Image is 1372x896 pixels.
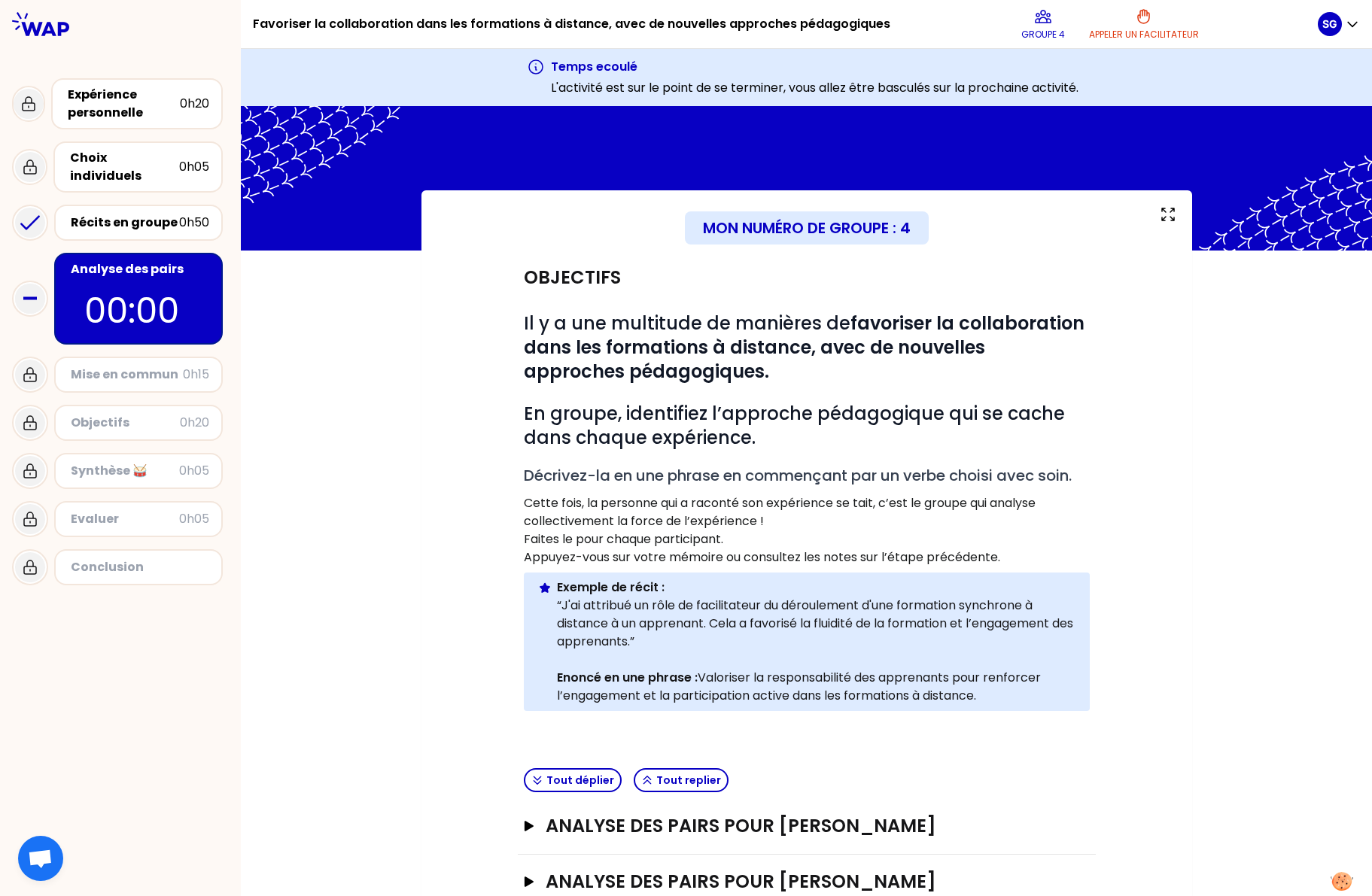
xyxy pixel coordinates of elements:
button: Tout déplier [524,768,622,792]
button: Tout replier [634,768,729,792]
div: Evaluer [71,510,179,528]
button: SG [1318,12,1360,36]
div: 0h20 [180,95,209,113]
p: “J'ai attribué un rôle de facilitateur du déroulement d'une formation synchrone à distance à un a... [557,597,1078,651]
span: En groupe, identifiez l’approche pédagogique qui se cache dans chaque expérience. [524,401,1069,450]
div: 0h05 [179,510,209,528]
p: Appuyez-vous sur votre mémoire ou consultez les notes sur l’étape précédente. [524,548,1090,566]
p: 00:00 [84,284,193,337]
strong: favoriser la collaboration dans les formations à distance, avec de nouvelles approches pédagogiques. [524,311,1089,384]
button: Groupe 4 [1015,2,1071,47]
p: Cette fois, la personne qui a raconté son expérience se tait, c’est le groupe qui analyse collect... [524,494,1090,530]
h3: Temps ecoulé [551,58,1078,76]
div: Expérience personnelle [68,86,180,122]
div: Ouvrir le chat [18,836,63,881]
div: Conclusion [71,558,209,576]
div: 0h15 [183,366,209,384]
div: Choix individuels [70,149,179,185]
button: Analyse des pairs pour [PERSON_NAME] [524,814,1090,838]
button: Appeler un facilitateur [1083,2,1205,47]
p: L'activité est sur le point de se terminer, vous allez être basculés sur la prochaine activité. [551,79,1078,97]
div: 0h05 [179,158,209,176]
button: Analyse des pairs pour [PERSON_NAME] [524,870,1090,894]
div: 0h20 [180,414,209,432]
div: Mise en commun [71,366,183,384]
p: Faites le pour chaque participant. [524,530,1090,548]
div: Récits en groupe [71,214,179,232]
div: 0h50 [179,214,209,232]
div: 0h05 [179,462,209,480]
strong: Enoncé en une phrase : [557,669,698,686]
p: Appeler un facilitateur [1089,29,1199,41]
div: Objectifs [71,414,180,432]
p: SG [1322,17,1337,32]
h2: Objectifs [524,266,621,290]
div: Analyse des pairs [71,260,209,278]
div: Synthèse 🥁 [71,462,179,480]
h3: Analyse des pairs pour [PERSON_NAME] [546,814,1036,838]
span: Décrivez-la en une phrase en commençant par un verbe choisi avec soin. [524,465,1072,486]
p: Groupe 4 [1021,29,1065,41]
div: Mon numéro de groupe : 4 [685,211,929,245]
h3: Analyse des pairs pour [PERSON_NAME] [546,870,1036,894]
strong: Exemple de récit : [557,579,665,596]
p: Valoriser la responsabilité des apprenants pour renforcer l’engagement et la participation active... [557,669,1078,705]
span: Il y a une multitude de manières de [524,311,1089,384]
